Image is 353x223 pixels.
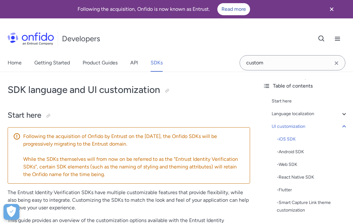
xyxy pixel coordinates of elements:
svg: Open navigation menu button [334,35,341,43]
a: -Flutter [277,186,348,194]
a: Product Guides [83,54,118,72]
div: - React Native SDK [277,174,348,181]
div: Cookie Preferences [3,204,19,220]
h1: Developers [62,34,100,44]
button: Open Preferences [3,204,19,220]
input: Onfido search input field [240,55,345,70]
a: -iOS SDK [277,135,348,143]
a: Getting Started [34,54,70,72]
a: API [130,54,138,72]
p: Following the acquisition of Onfido by Entrust on the [DATE], the Onfido SDKs will be progressive... [23,133,245,148]
img: Onfido Logo [8,32,54,45]
a: Read more [217,3,250,15]
a: UI customization [272,123,348,130]
a: Language localization [272,110,348,118]
div: - Web SDK [277,161,348,168]
a: -Web SDK [277,161,348,168]
svg: Close banner [328,5,336,13]
h1: SDK language and UI customization [8,83,250,96]
h2: Start here [8,110,250,121]
div: - iOS SDK [277,135,348,143]
p: While the SDKs themselves will from now on be referred to as the "Entrust Identity Verification S... [23,155,245,178]
div: - Android SDK [277,148,348,156]
div: - Smart Capture Link theme customization [277,199,348,214]
svg: Clear search field button [333,59,340,67]
a: Home [8,54,22,72]
a: -Android SDK [277,148,348,156]
a: -React Native SDK [277,174,348,181]
div: Table of contents [263,82,348,90]
button: Open search button [314,31,329,47]
p: The Entrust Identity Verification SDKs have multiple customizable features that provide flexibili... [8,189,250,212]
a: Start here [272,97,348,105]
button: Open navigation menu button [329,31,345,47]
a: SDKs [151,54,163,72]
button: Close banner [320,1,343,17]
svg: Open search button [318,35,325,43]
div: Following the acquisition, Onfido is now known as Entrust. [8,3,320,15]
div: - Flutter [277,186,348,194]
a: -Smart Capture Link theme customization [277,199,348,214]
